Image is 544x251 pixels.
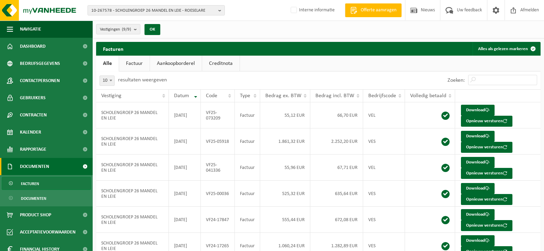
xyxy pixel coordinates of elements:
button: OK [144,24,160,35]
td: SCHOLENGROEP 26 MANDEL EN LEIE [96,207,169,233]
td: SCHOLENGROEP 26 MANDEL EN LEIE [96,181,169,207]
td: VF25-041336 [201,155,234,181]
button: 10-267578 - SCHOLENGROEP 26 MANDEL EN LEIE - ROESELARE [88,5,225,15]
td: [DATE] [169,128,201,155]
span: Kalender [20,124,41,141]
span: 10 [100,76,115,86]
a: Download [461,157,495,168]
td: 55,96 EUR [260,155,310,181]
button: Vestigingen(9/9) [96,24,140,34]
a: Offerte aanvragen [345,3,402,17]
td: 1.861,32 EUR [260,128,310,155]
button: Opnieuw versturen [461,116,512,127]
td: [DATE] [169,102,201,128]
td: SCHOLENGROEP 26 MANDEL EN LEIE [96,155,169,181]
td: Factuur [235,155,260,181]
td: Factuur [235,181,260,207]
td: 2.252,20 EUR [310,128,363,155]
span: Contactpersonen [20,72,60,89]
td: VES [363,181,405,207]
span: Documenten [20,158,49,175]
td: SCHOLENGROEP 26 MANDEL EN LEIE [96,128,169,155]
td: 525,32 EUR [260,181,310,207]
span: Volledig betaald [410,93,446,99]
td: 67,71 EUR [310,155,363,181]
span: Rapportage [20,141,46,158]
td: SCHOLENGROEP 26 MANDEL EN LEIE [96,102,169,128]
td: 672,08 EUR [310,207,363,233]
span: Type [240,93,250,99]
span: Vestigingen [100,24,131,35]
span: Contracten [20,106,47,124]
a: Creditnota [202,56,240,71]
td: [DATE] [169,155,201,181]
a: Alle [96,56,119,71]
a: Facturen [2,177,91,190]
span: Bedrijfscode [368,93,396,99]
span: Facturen [21,177,39,190]
a: Aankoopborderel [150,56,202,71]
label: Zoeken: [448,78,465,83]
td: VEL [363,155,405,181]
td: VF24-17847 [201,207,234,233]
span: Documenten [21,192,46,205]
span: Product Shop [20,206,51,224]
td: 55,12 EUR [260,102,310,128]
span: Code [206,93,217,99]
td: VF25-00036 [201,181,234,207]
td: Factuur [235,128,260,155]
span: Dashboard [20,38,46,55]
a: Download [461,105,495,116]
button: Opnieuw versturen [461,220,512,231]
span: 10-267578 - SCHOLENGROEP 26 MANDEL EN LEIE - ROESELARE [91,5,216,16]
a: Download [461,209,495,220]
td: VES [363,207,405,233]
td: VEL [363,102,405,128]
a: Factuur [119,56,150,71]
td: [DATE] [169,181,201,207]
a: Download [461,131,495,142]
span: Offerte aanvragen [359,7,398,14]
label: Interne informatie [289,5,335,15]
a: Documenten [2,192,91,205]
h2: Facturen [96,42,130,55]
label: resultaten weergeven [118,77,167,83]
td: [DATE] [169,207,201,233]
td: Factuur [235,207,260,233]
a: Download [461,235,495,246]
td: 555,44 EUR [260,207,310,233]
span: Acceptatievoorwaarden [20,224,76,241]
a: Download [461,183,495,194]
button: Alles als gelezen markeren [473,42,540,56]
td: VES [363,128,405,155]
span: Datum [174,93,189,99]
button: Opnieuw versturen [461,168,512,179]
td: VF25-05918 [201,128,234,155]
button: Opnieuw versturen [461,194,512,205]
td: VF25-073209 [201,102,234,128]
span: Navigatie [20,21,41,38]
span: Bedrag ex. BTW [265,93,301,99]
td: Factuur [235,102,260,128]
span: Bedrag incl. BTW [315,93,354,99]
count: (9/9) [122,27,131,32]
td: 66,70 EUR [310,102,363,128]
span: Bedrijfsgegevens [20,55,60,72]
span: Gebruikers [20,89,46,106]
span: Vestiging [101,93,121,99]
span: 10 [100,76,114,85]
td: 635,64 EUR [310,181,363,207]
button: Opnieuw versturen [461,142,512,153]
